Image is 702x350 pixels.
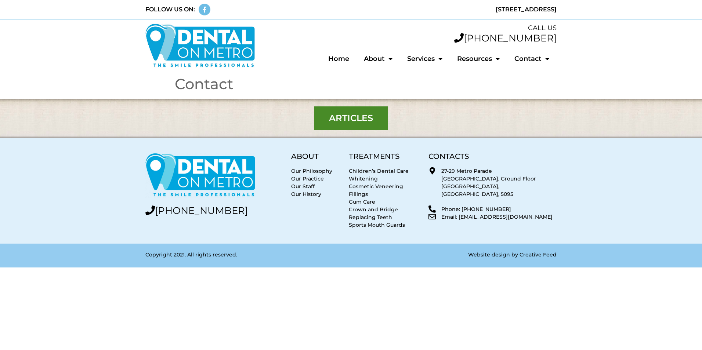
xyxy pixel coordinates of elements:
[349,222,405,228] a: Sports Mouth Guards
[357,50,400,67] a: About
[507,50,557,67] a: Contact
[291,153,341,160] h5: ABOUT
[454,32,557,44] a: [PHONE_NUMBER]
[355,5,557,14] div: [STREET_ADDRESS]
[441,213,556,221] p: Email: [EMAIL_ADDRESS][DOMAIN_NAME]
[291,183,315,190] a: Our Staff
[349,198,375,205] a: Gum Care
[349,191,368,197] a: Fillings
[349,175,378,182] a: Whitening
[441,205,556,213] p: Phone: [PHONE_NUMBER]
[291,191,321,197] a: Our History
[145,153,256,198] img: Dental on Metro
[145,251,347,259] p: Copyright 2021. All rights reserved.
[441,167,556,198] p: 27-29 Metro Parade [GEOGRAPHIC_DATA], Ground Floor [GEOGRAPHIC_DATA], [GEOGRAPHIC_DATA], 5095
[355,251,557,259] p: Website design by Creative Feed
[263,23,557,33] div: CALL US
[349,206,398,213] a: Crown and Bridge
[450,50,507,67] a: Resources
[321,50,357,67] a: Home
[291,168,332,174] a: Our Philosophy
[145,5,195,14] div: FOLLOW US ON:
[175,75,527,93] h1: Contact
[291,175,324,182] a: Our Practice
[349,183,403,190] a: Cosmetic Veneering
[349,214,392,220] a: Replacing Teeth
[263,50,557,67] nav: Menu
[314,106,388,130] a: Articles
[145,205,248,216] a: [PHONE_NUMBER]
[349,168,409,174] a: Children’s Dental Care
[349,153,421,160] h5: TREATMENTS
[329,114,373,123] span: Articles
[428,153,556,160] h5: CONTACTS
[400,50,450,67] a: Services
